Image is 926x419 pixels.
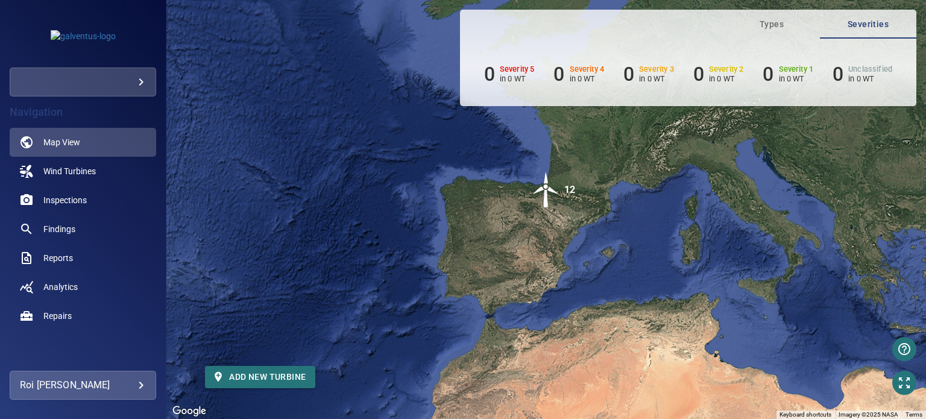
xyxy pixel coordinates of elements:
li: Severity 5 [484,63,535,86]
a: map active [10,128,156,157]
p: in 0 WT [779,74,814,83]
li: Severity 2 [693,63,744,86]
a: findings noActive [10,215,156,244]
p: in 0 WT [500,74,535,83]
div: 12 [564,172,575,208]
img: windFarmIcon.svg [528,172,564,208]
button: Add new turbine [205,366,315,388]
h6: Severity 5 [500,65,535,74]
span: Add new turbine [215,370,306,385]
h6: 0 [833,63,843,86]
span: Wind Turbines [43,165,96,177]
gmp-advanced-marker: 12 [528,172,564,210]
span: Reports [43,252,73,264]
div: Roi [PERSON_NAME] [20,376,146,395]
a: Open this area in Google Maps (opens a new window) [169,403,209,419]
span: Analytics [43,281,78,293]
li: Severity Unclassified [833,63,892,86]
a: windturbines noActive [10,157,156,186]
h6: Severity 3 [639,65,674,74]
span: Map View [43,136,80,148]
a: reports noActive [10,244,156,273]
h6: Severity 4 [570,65,605,74]
a: inspections noActive [10,186,156,215]
a: analytics noActive [10,273,156,301]
a: Terms (opens in new tab) [906,411,922,418]
h4: Navigation [10,106,156,118]
button: Keyboard shortcuts [780,411,831,419]
span: Imagery ©2025 NASA [839,411,898,418]
span: Severities [827,17,909,32]
img: galventus-logo [51,30,116,42]
li: Severity 4 [553,63,604,86]
a: repairs noActive [10,301,156,330]
h6: Severity 1 [779,65,814,74]
div: galventus [10,68,156,96]
span: Repairs [43,310,72,322]
h6: 0 [553,63,564,86]
h6: 0 [693,63,704,86]
h6: 0 [484,63,495,86]
span: Types [731,17,813,32]
p: in 0 WT [848,74,892,83]
p: in 0 WT [709,74,744,83]
h6: Unclassified [848,65,892,74]
h6: 0 [623,63,634,86]
span: Inspections [43,194,87,206]
p: in 0 WT [639,74,674,83]
h6: Severity 2 [709,65,744,74]
h6: 0 [763,63,773,86]
li: Severity 3 [623,63,674,86]
p: in 0 WT [570,74,605,83]
li: Severity 1 [763,63,813,86]
img: Google [169,403,209,419]
span: Findings [43,223,75,235]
